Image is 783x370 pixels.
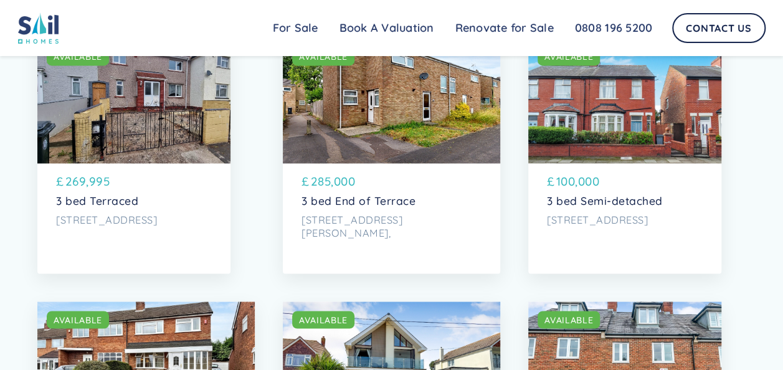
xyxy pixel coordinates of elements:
[329,16,445,40] a: Book A Valuation
[65,173,110,190] p: 269,995
[56,214,212,227] p: [STREET_ADDRESS]
[672,13,766,43] a: Contact Us
[311,173,356,190] p: 285,000
[299,50,348,63] div: AVAILABLE
[301,194,482,207] p: 3 bed End of Terrace
[283,39,500,273] a: AVAILABLE£285,0003 bed End of Terrace[STREET_ADDRESS][PERSON_NAME],
[301,214,482,240] p: [STREET_ADDRESS][PERSON_NAME],
[547,194,703,207] p: 3 bed Semi-detached
[262,16,329,40] a: For Sale
[564,16,663,40] a: 0808 196 5200
[37,39,230,273] a: AVAILABLE£269,9953 bed Terraced[STREET_ADDRESS]
[547,214,703,227] p: [STREET_ADDRESS]
[54,313,102,326] div: AVAILABLE
[556,173,600,190] p: 100,000
[54,50,102,63] div: AVAILABLE
[301,173,310,190] p: £
[547,173,555,190] p: £
[18,12,59,44] img: sail home logo colored
[445,16,564,40] a: Renovate for Sale
[299,313,348,326] div: AVAILABLE
[56,194,212,207] p: 3 bed Terraced
[528,39,721,273] a: AVAILABLE£100,0003 bed Semi-detached[STREET_ADDRESS]
[56,173,64,190] p: £
[544,313,593,326] div: AVAILABLE
[544,50,593,63] div: AVAILABLE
